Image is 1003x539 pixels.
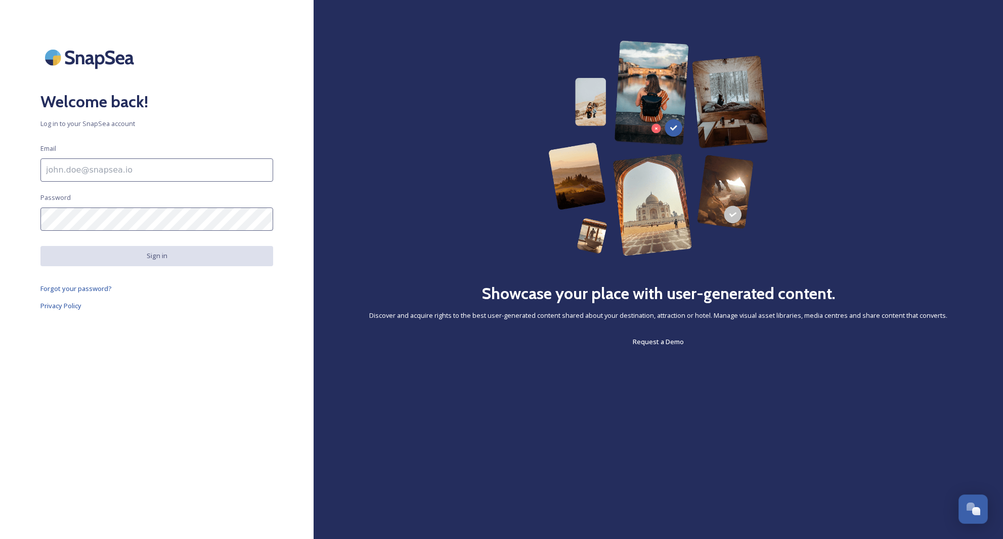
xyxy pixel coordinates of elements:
span: Privacy Policy [40,301,81,310]
button: Open Chat [958,494,988,524]
button: Sign in [40,246,273,266]
span: Forgot your password? [40,284,112,293]
h2: Showcase your place with user-generated content. [482,281,836,306]
span: Email [40,144,56,153]
h2: Welcome back! [40,90,273,114]
a: Request a Demo [633,336,684,348]
img: 63b42ca75bacad526042e722_Group%20154-p-800.png [548,40,768,256]
a: Privacy Policy [40,300,273,312]
input: john.doe@snapsea.io [40,158,273,182]
img: SnapSea Logo [40,40,142,74]
span: Request a Demo [633,337,684,346]
span: Log in to your SnapSea account [40,119,273,129]
span: Discover and acquire rights to the best user-generated content shared about your destination, att... [369,311,947,320]
span: Password [40,193,71,202]
a: Forgot your password? [40,282,273,295]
